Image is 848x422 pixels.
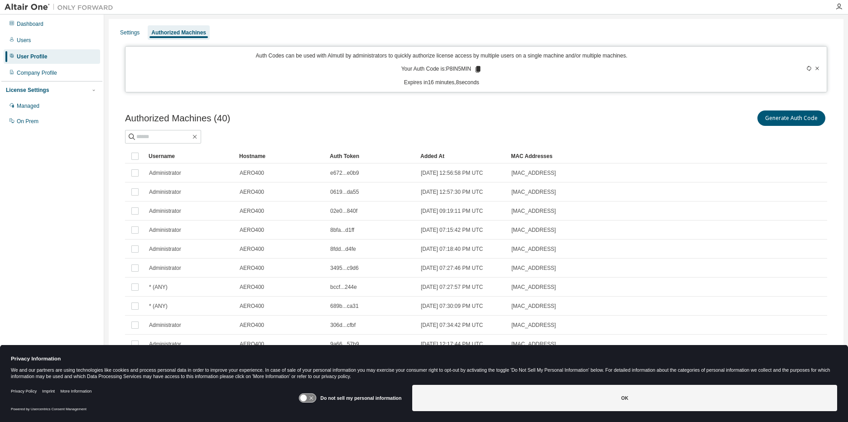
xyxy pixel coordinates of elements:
[239,149,323,163] div: Hostname
[330,340,359,348] span: 9a66...57b9
[511,226,556,234] span: [MAC_ADDRESS]
[17,37,31,44] div: Users
[511,321,556,329] span: [MAC_ADDRESS]
[149,207,181,215] span: Administrator
[149,283,168,291] span: * (ANY)
[420,149,504,163] div: Added At
[421,340,483,348] span: [DATE] 12:17:44 PM UTC
[240,169,264,177] span: AERO400
[149,340,181,348] span: Administrator
[149,264,181,272] span: Administrator
[511,207,556,215] span: [MAC_ADDRESS]
[511,245,556,253] span: [MAC_ADDRESS]
[240,302,264,310] span: AERO400
[125,113,230,124] span: Authorized Machines (40)
[421,226,483,234] span: [DATE] 07:15:42 PM UTC
[330,188,359,196] span: 0619...da55
[149,188,181,196] span: Administrator
[240,207,264,215] span: AERO400
[240,283,264,291] span: AERO400
[17,53,47,60] div: User Profile
[511,340,556,348] span: [MAC_ADDRESS]
[240,340,264,348] span: AERO400
[421,188,483,196] span: [DATE] 12:57:30 PM UTC
[149,245,181,253] span: Administrator
[17,102,39,110] div: Managed
[421,283,483,291] span: [DATE] 07:27:57 PM UTC
[240,264,264,272] span: AERO400
[149,226,181,234] span: Administrator
[511,302,556,310] span: [MAC_ADDRESS]
[17,69,57,77] div: Company Profile
[6,86,49,94] div: License Settings
[330,169,359,177] span: e672...e0b9
[421,169,483,177] span: [DATE] 12:56:58 PM UTC
[421,207,483,215] span: [DATE] 09:19:11 PM UTC
[511,283,556,291] span: [MAC_ADDRESS]
[17,20,43,28] div: Dashboard
[421,264,483,272] span: [DATE] 07:27:46 PM UTC
[757,110,825,126] button: Generate Auth Code
[131,79,752,86] p: Expires in 16 minutes, 8 seconds
[149,302,168,310] span: * (ANY)
[330,149,413,163] div: Auth Token
[330,207,357,215] span: 02e0...840f
[330,283,357,291] span: bccf...244e
[511,169,556,177] span: [MAC_ADDRESS]
[5,3,118,12] img: Altair One
[330,302,359,310] span: 689b...ca31
[240,321,264,329] span: AERO400
[149,321,181,329] span: Administrator
[17,118,39,125] div: On Prem
[149,169,181,177] span: Administrator
[240,188,264,196] span: AERO400
[330,245,356,253] span: 8fdd...d4fe
[421,321,483,329] span: [DATE] 07:34:42 PM UTC
[511,264,556,272] span: [MAC_ADDRESS]
[330,226,354,234] span: 8bfa...d1ff
[330,264,359,272] span: 3495...c9d6
[401,65,482,73] p: Your Auth Code is: P8IN5MIN
[421,245,483,253] span: [DATE] 07:18:40 PM UTC
[511,188,556,196] span: [MAC_ADDRESS]
[131,52,752,60] p: Auth Codes can be used with Almutil by administrators to quickly authorize license access by mult...
[149,149,232,163] div: Username
[511,149,728,163] div: MAC Addresses
[151,29,206,36] div: Authorized Machines
[120,29,140,36] div: Settings
[330,321,356,329] span: 306d...cfbf
[240,245,264,253] span: AERO400
[421,302,483,310] span: [DATE] 07:30:09 PM UTC
[240,226,264,234] span: AERO400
